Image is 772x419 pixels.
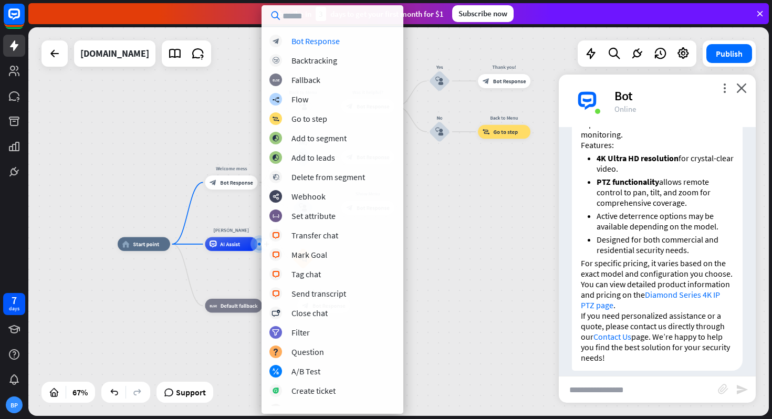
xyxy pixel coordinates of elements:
i: block_fallback [273,77,279,83]
span: Bot Response [493,78,526,85]
i: block_question [273,349,279,355]
div: Add contact [291,405,333,415]
div: Transfer chat [291,230,338,240]
div: Add to leads [291,152,335,163]
div: No [419,114,461,121]
strong: 4K Ultra HD resolution [597,153,679,163]
div: Subscribe now [452,5,514,22]
i: block_goto [272,116,279,122]
span: Start point [133,240,159,247]
span: Go to step [493,128,518,135]
i: block_delete_from_segment [273,174,279,181]
p: If you need personalized assistance or a quote, please contact us directly through our page. We’r... [581,310,734,363]
div: Backtracking [291,55,337,66]
div: Mark Goal [291,249,327,260]
p: For specific pricing, it varies based on the exact model and configuration you choose. You can vi... [581,258,734,310]
div: Welcome mess [200,165,263,172]
div: Tag chat [291,269,321,279]
div: Bot Response [291,36,340,46]
div: Yes [419,64,461,70]
div: 67% [69,384,91,401]
div: Fallback [291,75,320,85]
button: Publish [706,44,752,63]
div: ussalarms.com [80,40,149,67]
div: Filter [291,327,310,338]
i: more_vert [719,83,729,93]
div: Send transcript [291,288,346,299]
i: block_set_attribute [273,213,279,219]
i: block_livechat [272,290,280,297]
span: Default fallback [221,302,258,309]
span: Bot Response [220,179,253,186]
div: Back to Menu [473,114,536,121]
i: block_user_input [435,128,444,136]
i: builder_tree [272,96,279,103]
i: home_2 [122,240,130,247]
span: AI Assist [220,240,240,247]
div: [PERSON_NAME] [200,227,263,234]
div: Webhook [291,191,326,202]
i: block_livechat [272,232,280,239]
li: allows remote control to pan, tilt, and zoom for comprehensive coverage. [597,176,734,208]
i: block_ab_testing [273,368,279,375]
i: filter [272,329,279,336]
div: Set attribute [291,211,336,221]
i: block_attachment [718,384,728,394]
div: Flow [291,94,308,104]
div: A/B Test [291,366,320,376]
i: block_bot_response [210,179,216,186]
li: Designed for both commercial and residential security needs. [597,234,734,255]
div: Delete from segment [291,172,365,182]
div: 7 [12,296,17,305]
i: block_user_input [435,77,444,85]
span: Support [176,384,206,401]
a: 7 days [3,293,25,315]
div: days [9,305,19,312]
div: Bot [614,88,743,104]
i: block_goto [483,128,490,135]
i: block_add_to_segment [272,135,279,142]
div: Create ticket [291,385,336,396]
div: Question [291,347,324,357]
button: Open LiveChat chat widget [8,4,40,36]
div: BP [6,396,23,413]
div: Close chat [291,308,328,318]
a: Contact Us [593,331,631,342]
div: Add to segment [291,133,347,143]
i: block_backtracking [273,57,279,64]
i: block_add_to_segment [272,154,279,161]
div: Go to step [291,113,327,124]
li: Active deterrence options may be available depending on the model. [597,211,734,232]
strong: PTZ functionality [597,176,659,187]
li: for crystal-clear video. [597,153,734,174]
i: send [736,383,748,396]
i: block_livechat [272,271,280,278]
i: block_bot_response [483,78,489,85]
a: Diamond Series 4K IP PTZ page [581,289,720,310]
i: block_close_chat [272,310,280,317]
i: close [736,83,747,93]
i: webhooks [273,193,279,200]
i: block_livechat [272,252,280,258]
div: Thank you! [473,64,536,70]
i: block_bot_response [273,38,279,45]
div: Online [614,104,743,114]
h3: Features: [581,140,734,150]
i: block_fallback [210,302,217,309]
